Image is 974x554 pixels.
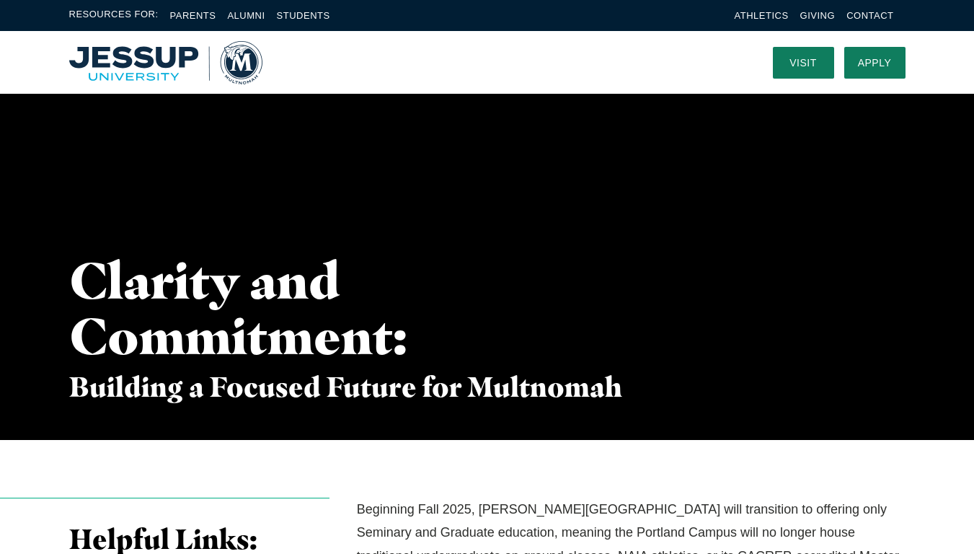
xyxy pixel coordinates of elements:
[69,41,262,84] img: Multnomah University Logo
[846,10,893,21] a: Contact
[170,10,216,21] a: Parents
[800,10,836,21] a: Giving
[277,10,330,21] a: Students
[227,10,265,21] a: Alumni
[735,10,789,21] a: Athletics
[773,47,834,79] a: Visit
[69,371,627,404] h3: Building a Focused Future for Multnomah
[69,252,402,364] h1: Clarity and Commitment:
[69,7,159,24] span: Resources For:
[69,41,262,84] a: Home
[844,47,906,79] a: Apply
